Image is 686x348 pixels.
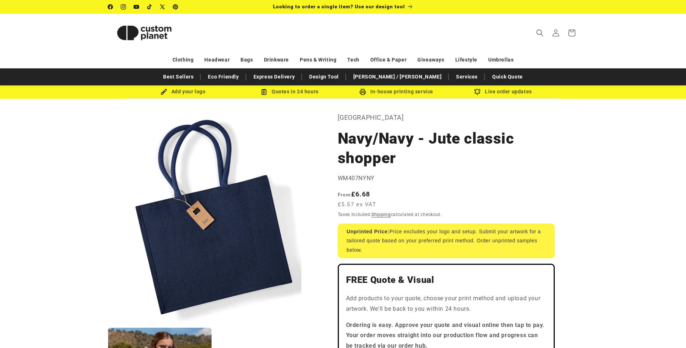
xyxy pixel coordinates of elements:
[532,25,548,41] summary: Search
[338,192,351,198] span: From
[370,54,406,66] a: Office & Paper
[159,71,197,83] a: Best Sellers
[347,54,359,66] a: Tech
[161,89,167,95] img: Brush Icon
[306,71,342,83] a: Design Tool
[250,71,299,83] a: Express Delivery
[130,87,237,96] div: Add your logo
[105,14,183,52] a: Custom Planet
[488,54,514,66] a: Umbrellas
[450,87,557,96] div: Live order updates
[261,89,267,95] img: Order Updates Icon
[347,229,390,234] strong: Unprinted Price:
[346,274,546,286] h2: FREE Quote & Visual
[338,175,375,182] span: WM407NYNY
[452,71,481,83] a: Services
[371,212,391,217] a: Shipping
[338,190,370,198] strong: £6.68
[108,17,180,49] img: Custom Planet
[455,54,477,66] a: Lifestyle
[172,54,194,66] a: Clothing
[273,4,405,9] span: Looking to order a single item? Use our design tool
[338,129,555,168] h1: Navy/Navy - Jute classic shopper
[338,211,555,218] div: Taxes included. calculated at checkout.
[565,270,686,348] iframe: Chat Widget
[474,89,481,95] img: Order updates
[489,71,527,83] a: Quick Quote
[359,89,366,95] img: In-house printing
[204,54,230,66] a: Headwear
[350,71,445,83] a: [PERSON_NAME] / [PERSON_NAME]
[264,54,289,66] a: Drinkware
[240,54,253,66] a: Bags
[338,224,555,258] div: Price excludes your logo and setup. Submit your artwork for a tailored quote based on your prefer...
[300,54,336,66] a: Pens & Writing
[346,293,546,314] p: Add products to your quote, choose your print method and upload your artwork. We'll be back to yo...
[237,87,343,96] div: Quotes in 24 hours
[338,200,376,209] span: £5.57 ex VAT
[343,87,450,96] div: In-house printing service
[204,71,242,83] a: Eco Friendly
[338,112,555,123] p: [GEOGRAPHIC_DATA]
[417,54,444,66] a: Giveaways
